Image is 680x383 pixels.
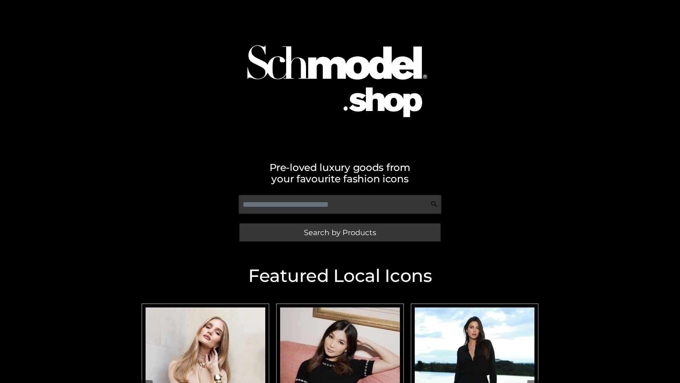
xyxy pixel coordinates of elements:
span: Search by Products [304,229,376,236]
h2: Featured Local Icons​ [138,267,542,285]
h2: Pre-loved luxury goods from your favourite fashion icons [138,162,542,184]
a: Search by Products [239,223,441,242]
img: Search Icon [431,201,438,208]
